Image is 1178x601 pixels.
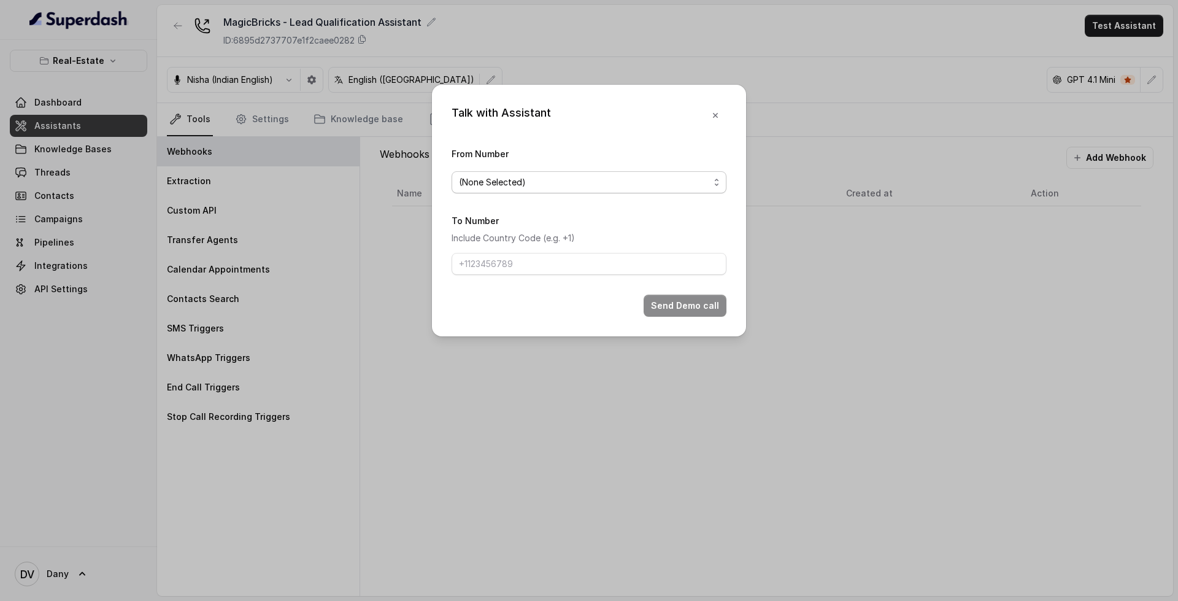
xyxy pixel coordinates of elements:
[452,215,499,226] label: To Number
[644,295,726,317] button: Send Demo call
[459,175,709,190] span: (None Selected)
[452,104,551,126] div: Talk with Assistant
[452,149,509,159] label: From Number
[452,253,726,275] input: +1123456789
[452,231,726,246] p: Include Country Code (e.g. +1)
[452,171,726,193] button: (None Selected)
